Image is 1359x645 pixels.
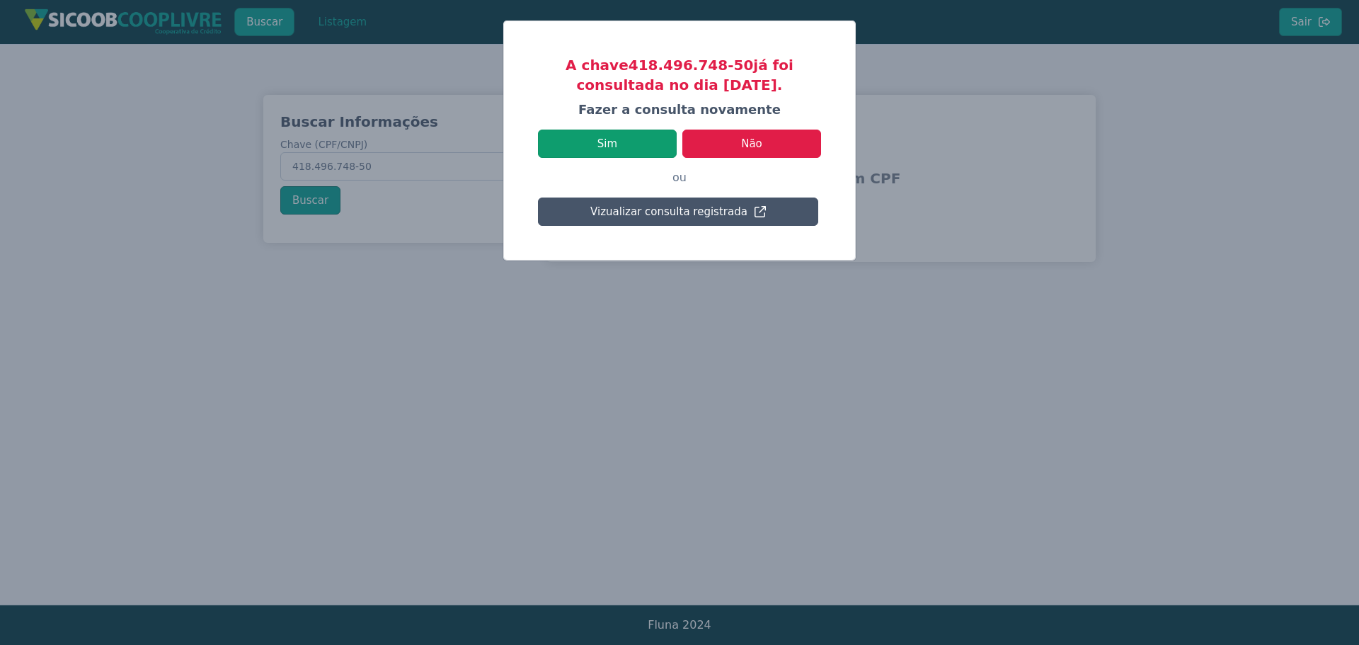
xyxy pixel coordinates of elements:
[682,130,821,158] button: Não
[538,198,818,226] button: Vizualizar consulta registrada
[538,158,821,198] p: ou
[538,101,821,118] h4: Fazer a consulta novamente
[538,55,821,95] h3: A chave 418.496.748-50 já foi consultada no dia [DATE].
[538,130,677,158] button: Sim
